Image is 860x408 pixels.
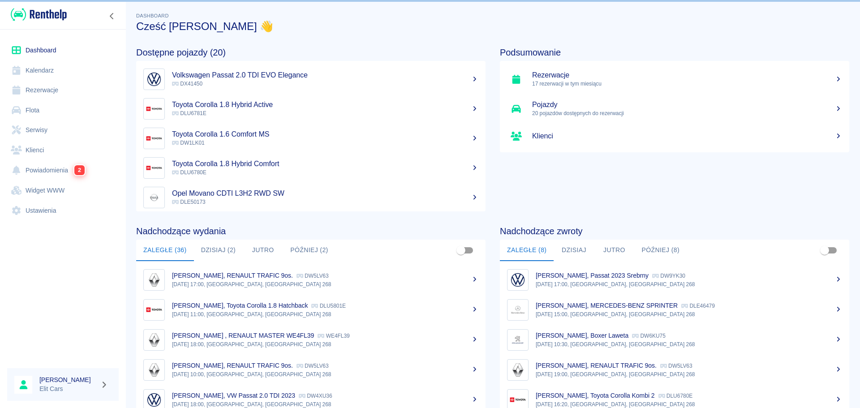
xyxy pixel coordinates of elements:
a: Serwisy [7,120,119,140]
a: Image[PERSON_NAME], RENAULT TRAFIC 9os. DW5LV63[DATE] 17:00, [GEOGRAPHIC_DATA], [GEOGRAPHIC_DATA]... [136,265,486,295]
p: [DATE] 10:00, [GEOGRAPHIC_DATA], [GEOGRAPHIC_DATA] 268 [172,370,478,378]
span: Pokaż przypisane tylko do mnie [816,242,833,259]
h5: Toyota Corolla 1.6 Comfort MS [172,130,478,139]
h3: Cześć [PERSON_NAME] 👋 [136,20,849,33]
img: Image [509,301,526,318]
p: [PERSON_NAME], Toyota Corolla 1.8 Hatchback [172,302,308,309]
h5: Pojazdy [532,100,842,109]
p: DW5LV63 [297,363,329,369]
p: [PERSON_NAME], Boxer Laweta [536,332,628,339]
img: Image [509,331,526,348]
h5: Toyota Corolla 1.8 Hybrid Active [172,100,478,109]
p: [DATE] 17:00, [GEOGRAPHIC_DATA], [GEOGRAPHIC_DATA] 268 [172,280,478,288]
h4: Nadchodzące zwroty [500,226,849,236]
h5: Toyota Corolla 1.8 Hybrid Comfort [172,159,478,168]
img: Image [146,189,163,206]
a: ImageToyota Corolla 1.8 Hybrid Comfort DLU6780E [136,153,486,183]
p: [DATE] 19:00, [GEOGRAPHIC_DATA], [GEOGRAPHIC_DATA] 268 [536,370,842,378]
p: [DATE] 15:00, [GEOGRAPHIC_DATA], [GEOGRAPHIC_DATA] 268 [536,310,842,318]
img: Image [146,100,163,117]
a: Ustawienia [7,201,119,221]
a: ImageToyota Corolla 1.8 Hybrid Active DLU6781E [136,94,486,124]
a: Dashboard [7,40,119,60]
span: DLU6781E [172,110,206,116]
p: DW6KU75 [632,333,666,339]
span: DX41450 [172,81,202,87]
img: Image [146,301,163,318]
h5: Rezerwacje [532,71,842,80]
p: [DATE] 10:30, [GEOGRAPHIC_DATA], [GEOGRAPHIC_DATA] 268 [536,340,842,348]
img: Image [146,331,163,348]
a: Flota [7,100,119,120]
span: DLU6780E [172,169,206,176]
p: [PERSON_NAME], RENAULT TRAFIC 9os. [172,362,293,369]
p: 20 pojazdów dostępnych do rezerwacji [532,109,842,117]
a: Image[PERSON_NAME], RENAULT TRAFIC 9os. DW5LV63[DATE] 10:00, [GEOGRAPHIC_DATA], [GEOGRAPHIC_DATA]... [136,355,486,385]
p: [PERSON_NAME], RENAULT TRAFIC 9os. [172,272,293,279]
img: Image [146,271,163,288]
a: Image[PERSON_NAME], RENAULT TRAFIC 9os. DW5LV63[DATE] 19:00, [GEOGRAPHIC_DATA], [GEOGRAPHIC_DATA]... [500,355,849,385]
button: Zaległe (36) [136,240,194,261]
span: Pokaż przypisane tylko do mnie [452,242,469,259]
p: DLU6780E [658,393,693,399]
img: Image [146,71,163,88]
a: Renthelp logo [7,7,67,22]
h6: [PERSON_NAME] [39,375,97,384]
p: DW9YK30 [652,273,685,279]
p: WE4FL39 [318,333,349,339]
span: DW1LK01 [172,140,205,146]
p: Elit Cars [39,384,97,394]
p: DW5LV63 [297,273,329,279]
a: ImageOpel Movano CDTI L3H2 RWD SW DLE50173 [136,183,486,212]
a: ImageVolkswagen Passat 2.0 TDI EVO Elegance DX41450 [136,64,486,94]
span: DLE50173 [172,199,206,205]
h5: Volkswagen Passat 2.0 TDI EVO Elegance [172,71,478,80]
span: 2 [74,165,85,175]
a: Image[PERSON_NAME] , RENAULT MASTER WE4FL39 WE4FL39[DATE] 18:00, [GEOGRAPHIC_DATA], [GEOGRAPHIC_D... [136,325,486,355]
button: Zaległe (8) [500,240,554,261]
p: [PERSON_NAME], Toyota Corolla Kombi 2 [536,392,655,399]
img: Image [509,361,526,378]
p: [PERSON_NAME], RENAULT TRAFIC 9os. [536,362,657,369]
p: DLE46479 [681,303,715,309]
p: [DATE] 17:00, [GEOGRAPHIC_DATA], [GEOGRAPHIC_DATA] 268 [536,280,842,288]
a: ImageToyota Corolla 1.6 Comfort MS DW1LK01 [136,124,486,153]
img: Image [509,271,526,288]
p: DW5LV63 [660,363,692,369]
a: Image[PERSON_NAME], MERCEDES-BENZ SPRINTER DLE46479[DATE] 15:00, [GEOGRAPHIC_DATA], [GEOGRAPHIC_D... [500,295,849,325]
a: Image[PERSON_NAME], Boxer Laweta DW6KU75[DATE] 10:30, [GEOGRAPHIC_DATA], [GEOGRAPHIC_DATA] 268 [500,325,849,355]
button: Zwiń nawigację [105,10,119,22]
p: DLU5801E [311,303,346,309]
a: Image[PERSON_NAME], Passat 2023 Srebrny DW9YK30[DATE] 17:00, [GEOGRAPHIC_DATA], [GEOGRAPHIC_DATA]... [500,265,849,295]
p: [PERSON_NAME], Passat 2023 Srebrny [536,272,649,279]
p: DW4XU36 [299,393,332,399]
button: Dzisiaj [554,240,594,261]
p: [DATE] 11:00, [GEOGRAPHIC_DATA], [GEOGRAPHIC_DATA] 268 [172,310,478,318]
p: [DATE] 18:00, [GEOGRAPHIC_DATA], [GEOGRAPHIC_DATA] 268 [172,340,478,348]
a: Image[PERSON_NAME], Toyota Corolla 1.8 Hatchback DLU5801E[DATE] 11:00, [GEOGRAPHIC_DATA], [GEOGRA... [136,295,486,325]
p: [PERSON_NAME] , RENAULT MASTER WE4FL39 [172,332,314,339]
img: Renthelp logo [11,7,67,22]
img: Image [146,159,163,176]
a: Kalendarz [7,60,119,81]
h4: Nadchodzące wydania [136,226,486,236]
a: Powiadomienia2 [7,160,119,180]
a: Rezerwacje [7,80,119,100]
p: 17 rezerwacji w tym miesiącu [532,80,842,88]
a: Klienci [7,140,119,160]
a: Widget WWW [7,180,119,201]
p: [PERSON_NAME], VW Passat 2.0 TDI 2023 [172,392,295,399]
button: Dzisiaj (2) [194,240,243,261]
img: Image [146,361,163,378]
span: Dashboard [136,13,169,18]
h5: Opel Movano CDTI L3H2 RWD SW [172,189,478,198]
p: [PERSON_NAME], MERCEDES-BENZ SPRINTER [536,302,678,309]
h5: Klienci [532,132,842,141]
a: Klienci [500,124,849,149]
button: Później (2) [283,240,335,261]
a: Pojazdy20 pojazdów dostępnych do rezerwacji [500,94,849,124]
button: Jutro [243,240,283,261]
button: Jutro [594,240,634,261]
img: Image [146,130,163,147]
h4: Dostępne pojazdy (20) [136,47,486,58]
